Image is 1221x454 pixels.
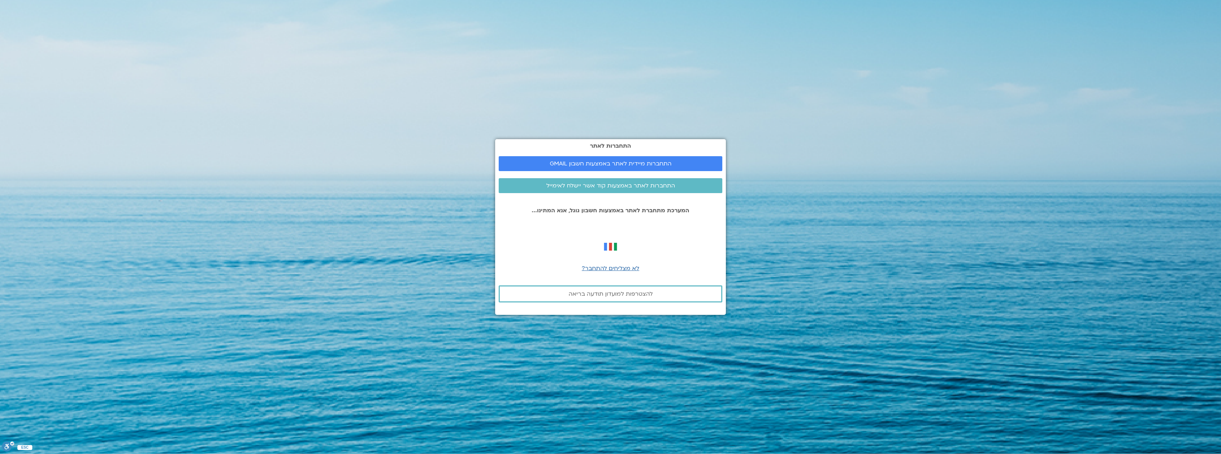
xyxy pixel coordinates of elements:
[499,285,722,302] a: להצטרפות למועדון תודעה בריאה
[499,156,722,171] a: התחברות מיידית לאתר באמצעות חשבון GMAIL
[569,291,653,297] span: להצטרפות למועדון תודעה בריאה
[582,264,639,272] a: לא מצליחים להתחבר?
[550,160,672,167] span: התחברות מיידית לאתר באמצעות חשבון GMAIL
[499,207,722,214] p: המערכת מתחברת לאתר באמצעות חשבון גוגל, אנא המתינו...
[499,178,722,193] a: התחברות לאתר באמצעות קוד אשר יישלח לאימייל
[546,182,675,189] span: התחברות לאתר באמצעות קוד אשר יישלח לאימייל
[499,143,722,149] h2: התחברות לאתר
